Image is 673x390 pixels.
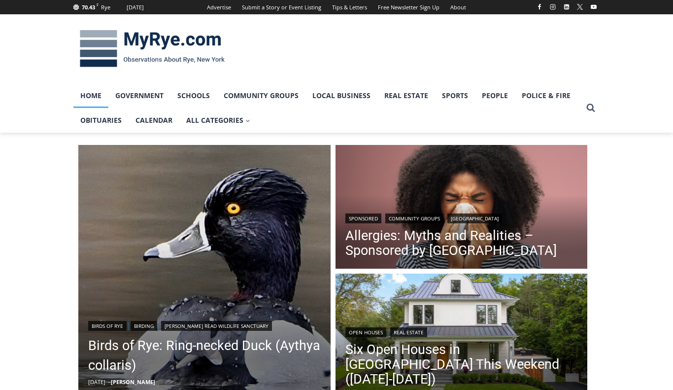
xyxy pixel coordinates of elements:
a: Real Estate [377,83,435,108]
div: Rye [101,3,110,12]
a: Community Groups [385,213,443,223]
a: Open Houses [345,327,386,337]
a: Sponsored [345,213,381,223]
a: Police & Fire [515,83,577,108]
a: Instagram [547,1,559,13]
div: [DATE] [127,3,144,12]
button: View Search Form [582,99,600,117]
a: [PERSON_NAME] [111,378,155,386]
a: Birds of Rye [88,321,127,331]
a: Six Open Houses in [GEOGRAPHIC_DATA] This Weekend ([DATE]-[DATE]) [345,342,578,387]
a: Obituaries [73,108,129,133]
nav: Primary Navigation [73,83,582,133]
a: X [574,1,586,13]
a: [PERSON_NAME] Read Wildlife Sanctuary [161,321,272,331]
a: Facebook [534,1,545,13]
a: Schools [170,83,217,108]
span: All Categories [186,115,250,126]
a: Birding [131,321,157,331]
a: Government [108,83,170,108]
a: People [475,83,515,108]
a: YouTube [588,1,600,13]
a: All Categories [179,108,257,133]
a: Home [73,83,108,108]
a: Local Business [305,83,377,108]
a: Real Estate [390,327,427,337]
a: Birds of Rye: Ring-necked Duck (Aythya collaris) [88,336,321,375]
img: MyRye.com [73,23,231,74]
time: [DATE] [88,378,105,386]
a: Community Groups [217,83,305,108]
a: Sports [435,83,475,108]
a: Read More Allergies: Myths and Realities – Sponsored by White Plains Hospital [336,145,588,271]
div: | | [88,319,321,331]
div: | [345,325,578,337]
a: Calendar [129,108,179,133]
a: Linkedin [561,1,572,13]
span: – [108,378,111,386]
div: | | [345,212,578,223]
a: [GEOGRAPHIC_DATA] [447,213,502,223]
span: F [97,2,99,7]
a: Allergies: Myths and Realities – Sponsored by [GEOGRAPHIC_DATA] [345,228,578,258]
span: 70.43 [82,3,95,11]
img: 2025-10 Allergies: Myths and Realities – Sponsored by White Plains Hospital [336,145,588,271]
